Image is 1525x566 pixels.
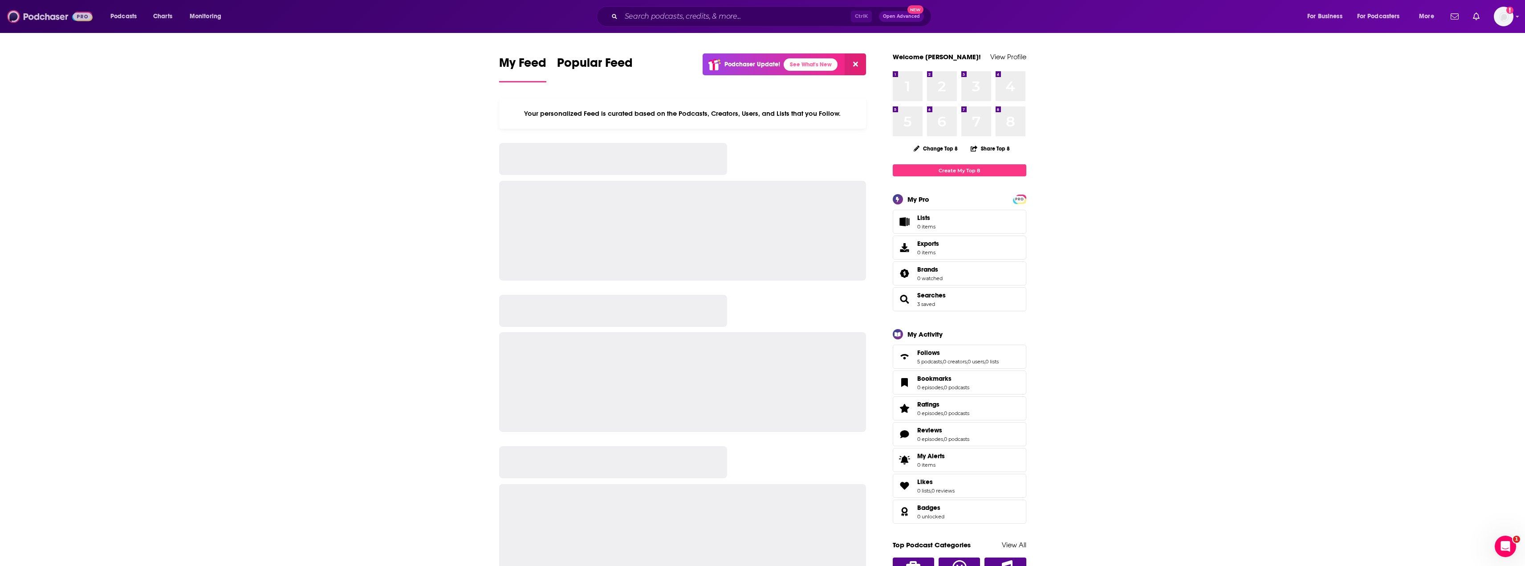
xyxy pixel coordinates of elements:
[917,224,935,230] span: 0 items
[499,55,546,76] span: My Feed
[917,426,942,434] span: Reviews
[917,349,940,357] span: Follows
[896,241,914,254] span: Exports
[943,358,967,365] a: 0 creators
[917,214,935,222] span: Lists
[784,58,838,71] a: See What's New
[896,428,914,440] a: Reviews
[110,10,137,23] span: Podcasts
[944,384,969,391] a: 0 podcasts
[917,452,945,460] span: My Alerts
[907,5,923,14] span: New
[893,422,1026,446] span: Reviews
[990,53,1026,61] a: View Profile
[883,14,920,19] span: Open Advanced
[907,195,929,204] div: My Pro
[984,358,985,365] span: ,
[917,291,946,299] a: Searches
[1469,9,1483,24] a: Show notifications dropdown
[1301,9,1354,24] button: open menu
[917,504,944,512] a: Badges
[879,11,924,22] button: Open AdvancedNew
[931,488,955,494] a: 0 reviews
[893,500,1026,524] span: Badges
[917,400,939,408] span: Ratings
[917,384,943,391] a: 0 episodes
[557,55,633,76] span: Popular Feed
[1513,536,1520,543] span: 1
[896,267,914,280] a: Brands
[190,10,221,23] span: Monitoring
[893,371,1026,395] span: Bookmarks
[499,98,866,129] div: Your personalized Feed is curated based on the Podcasts, Creators, Users, and Lists that you Follow.
[1494,7,1513,26] img: User Profile
[893,345,1026,369] span: Follows
[917,462,945,468] span: 0 items
[917,478,955,486] a: Likes
[1494,7,1513,26] span: Logged in as rpearson
[1002,541,1026,549] a: View All
[896,480,914,492] a: Likes
[1014,195,1025,202] a: PRO
[1307,10,1342,23] span: For Business
[896,505,914,518] a: Badges
[7,8,93,25] img: Podchaser - Follow, Share and Rate Podcasts
[724,61,780,68] p: Podchaser Update!
[893,210,1026,234] a: Lists
[917,249,939,256] span: 0 items
[943,436,944,442] span: ,
[931,488,931,494] span: ,
[896,216,914,228] span: Lists
[985,358,999,365] a: 0 lists
[893,53,981,61] a: Welcome [PERSON_NAME]!
[917,265,938,273] span: Brands
[917,240,939,248] span: Exports
[1014,196,1025,203] span: PRO
[917,375,952,383] span: Bookmarks
[893,541,971,549] a: Top Podcast Categories
[104,9,148,24] button: open menu
[893,287,1026,311] span: Searches
[943,384,944,391] span: ,
[896,376,914,389] a: Bookmarks
[893,448,1026,472] a: My Alerts
[943,410,944,416] span: ,
[183,9,233,24] button: open menu
[917,375,969,383] a: Bookmarks
[1506,7,1513,14] svg: Add a profile image
[1413,9,1445,24] button: open menu
[1494,7,1513,26] button: Show profile menu
[917,410,943,416] a: 0 episodes
[1357,10,1400,23] span: For Podcasters
[917,400,969,408] a: Ratings
[851,11,872,22] span: Ctrl K
[944,436,969,442] a: 0 podcasts
[944,410,969,416] a: 0 podcasts
[917,426,969,434] a: Reviews
[1419,10,1434,23] span: More
[605,6,940,27] div: Search podcasts, credits, & more...
[908,143,964,154] button: Change Top 8
[917,513,944,520] a: 0 unlocked
[967,358,968,365] span: ,
[917,349,999,357] a: Follows
[896,293,914,305] a: Searches
[147,9,178,24] a: Charts
[970,140,1010,157] button: Share Top 8
[896,454,914,466] span: My Alerts
[907,330,943,338] div: My Activity
[968,358,984,365] a: 0 users
[917,504,940,512] span: Badges
[1495,536,1516,557] iframe: Intercom live chat
[557,55,633,82] a: Popular Feed
[893,236,1026,260] a: Exports
[917,478,933,486] span: Likes
[893,164,1026,176] a: Create My Top 8
[917,436,943,442] a: 0 episodes
[896,350,914,363] a: Follows
[1351,9,1413,24] button: open menu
